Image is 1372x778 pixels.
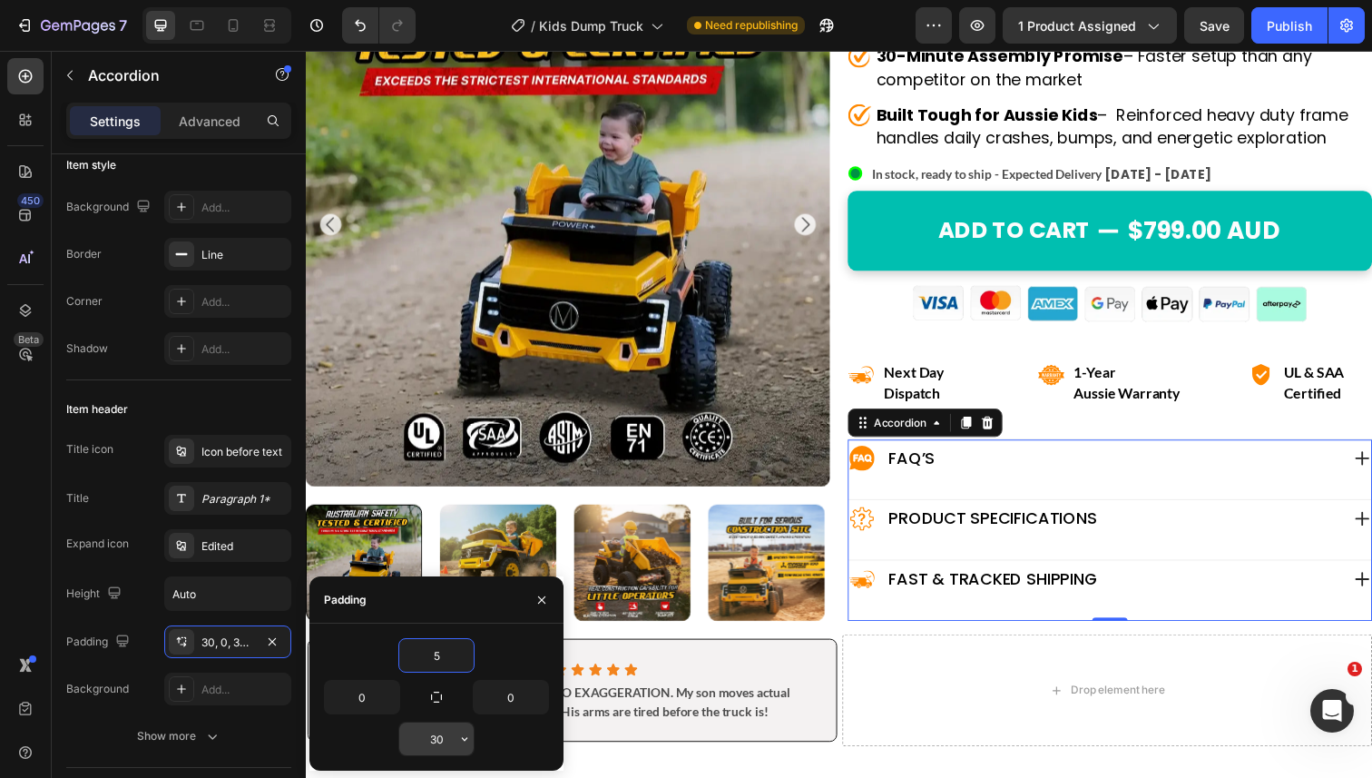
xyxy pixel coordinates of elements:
[17,193,44,208] div: 450
[165,577,290,610] input: Auto
[66,246,102,262] div: Border
[1251,7,1328,44] button: Publish
[646,172,801,197] div: Add to cart
[66,157,116,173] div: Item style
[66,681,129,697] div: Background
[119,15,127,36] p: 7
[201,682,287,698] div: Add...
[66,441,113,458] div: Title icon
[1003,7,1177,44] button: 1 product assigned
[201,294,287,310] div: Add...
[66,195,154,220] div: Background
[106,622,243,644] strong: [PERSON_NAME]
[201,200,287,216] div: Add...
[66,630,133,655] div: Padding
[595,405,642,428] p: FAQ’s
[66,490,89,507] div: Title
[399,639,474,672] input: Auto
[539,16,643,35] span: Kids Dump Truck
[66,582,125,606] div: Height
[342,7,416,44] div: Undo/Redo
[591,341,648,359] strong: dispatch
[554,143,1089,225] button: Add to cart
[591,320,652,337] strong: next day
[997,318,1063,339] div: Rich Text Editor. Editing area: main
[201,538,287,555] div: Edited
[583,54,1086,102] p: – Reinforced heavy duty frame handles daily crashes, bumps, and energetic exploration
[66,293,103,310] div: Corner
[1310,689,1354,733] iframe: Intercom live chat
[583,54,808,77] strong: Built Tough for Aussie Kids
[14,332,44,347] div: Beta
[785,341,894,359] p: aussie warranty
[1018,16,1136,35] span: 1 product assigned
[531,16,535,35] span: /
[816,118,925,136] span: [DATE] - [DATE]
[838,171,997,198] div: $799.00 AUD
[88,64,242,86] p: Accordion
[781,646,877,661] div: Drop element here
[179,112,240,131] p: Advanced
[66,401,128,418] div: Item header
[90,112,141,131] p: Settings
[106,646,531,684] p: 10kg dumping capacity is NO EXAGGERATION. My son moves actual garden rocks all afternoon. His arm...
[201,247,287,263] div: Line
[201,491,287,507] div: Paragraph 1*
[576,372,637,389] div: Accordion
[1200,18,1230,34] span: Save
[12,611,97,696] img: gempages_492219557428069498-4a68a17b-a5ee-4d4f-8945-b093f27e780c.webp
[785,320,894,337] p: 1-year
[66,720,291,753] button: Show more
[474,681,548,714] input: Auto
[201,444,287,460] div: Icon before text
[137,727,221,745] div: Show more
[999,320,1061,337] strong: UL & SAA
[578,119,813,134] span: In stock, ready to ship - Expected Delivery
[7,7,135,44] button: 7
[324,592,367,608] div: Padding
[399,723,474,755] input: Auto
[66,340,108,357] div: Shadow
[66,536,129,552] div: Expand icon
[1267,16,1312,35] div: Publish
[999,341,1058,359] strong: certified
[617,236,1025,281] img: gempages_492219557428069498-533e6312-bf5d-4e69-96fe-400c7339456e.webp
[325,681,399,714] input: Auto
[499,167,521,189] button: Carousel Next Arrow
[306,51,1372,778] iframe: Design area
[201,341,287,358] div: Add...
[595,467,808,490] p: Product Specifications
[705,17,798,34] span: Need republishing
[201,635,254,651] div: 30, 0, 30, 0
[1184,7,1244,44] button: Save
[595,528,808,552] p: Fast & Tracked shipping
[1347,662,1362,676] span: 1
